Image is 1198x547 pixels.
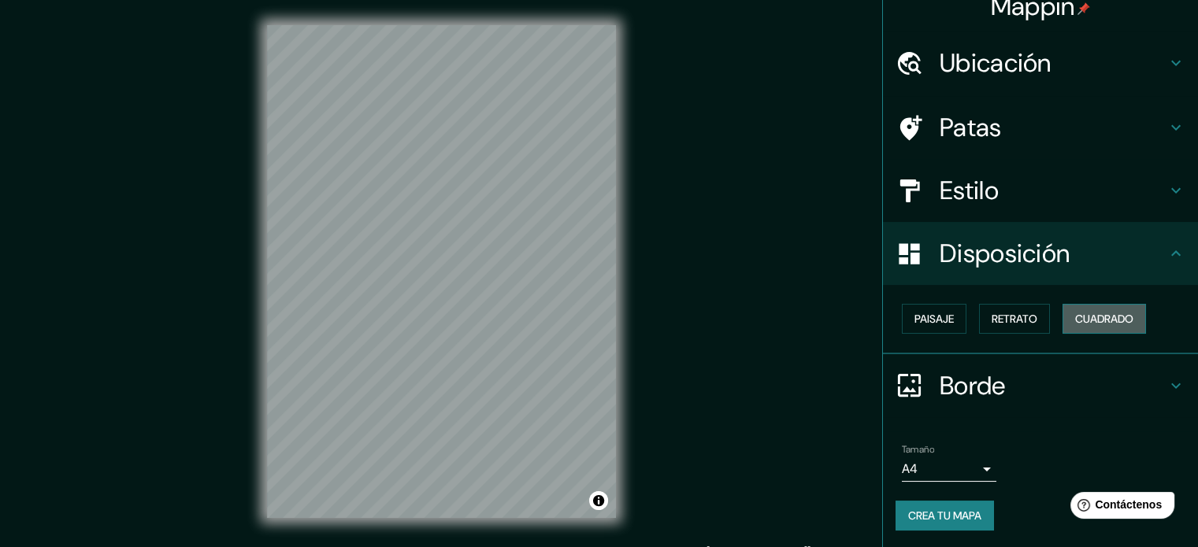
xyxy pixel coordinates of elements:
[883,31,1198,94] div: Ubicación
[883,159,1198,222] div: Estilo
[902,460,918,477] font: A4
[940,111,1002,144] font: Patas
[979,304,1050,334] button: Retrato
[1077,2,1090,15] img: pin-icon.png
[1075,312,1133,326] font: Cuadrado
[908,508,981,523] font: Crea tu mapa
[940,46,1051,79] font: Ubicación
[883,96,1198,159] div: Patas
[902,456,996,482] div: A4
[940,369,1006,402] font: Borde
[902,443,934,456] font: Tamaño
[883,222,1198,285] div: Disposición
[940,237,1070,270] font: Disposición
[902,304,966,334] button: Paisaje
[267,25,616,518] canvas: Mapa
[914,312,954,326] font: Paisaje
[992,312,1037,326] font: Retrato
[1063,304,1146,334] button: Cuadrado
[883,354,1198,417] div: Borde
[896,501,994,530] button: Crea tu mapa
[589,491,608,510] button: Activar o desactivar atribución
[1058,486,1181,530] iframe: Lanzador de widgets de ayuda
[940,174,999,207] font: Estilo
